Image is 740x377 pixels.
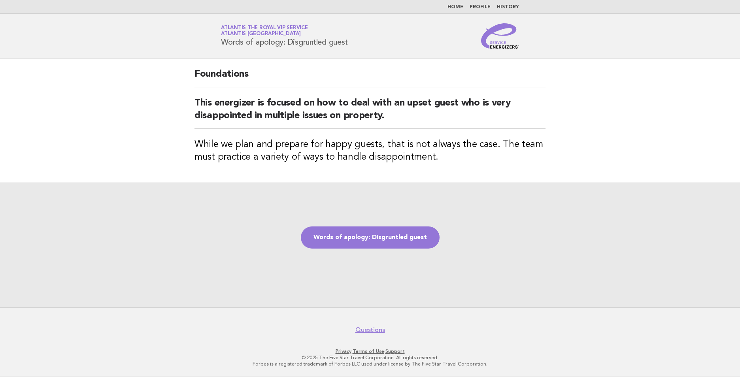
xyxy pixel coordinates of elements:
a: Profile [470,5,491,9]
p: © 2025 The Five Star Travel Corporation. All rights reserved. [128,354,612,361]
a: Words of apology: Disgruntled guest [301,226,440,249]
h3: While we plan and prepare for happy guests, that is not always the case. The team must practice a... [194,138,546,164]
h1: Words of apology: Disgruntled guest [221,26,347,46]
img: Service Energizers [481,23,519,49]
h2: This energizer is focused on how to deal with an upset guest who is very disappointed in multiple... [194,97,546,129]
a: Support [385,349,405,354]
h2: Foundations [194,68,546,87]
span: Atlantis [GEOGRAPHIC_DATA] [221,32,301,37]
p: Forbes is a registered trademark of Forbes LLC used under license by The Five Star Travel Corpora... [128,361,612,367]
a: Atlantis the Royal VIP ServiceAtlantis [GEOGRAPHIC_DATA] [221,25,308,36]
a: Home [447,5,463,9]
a: Privacy [336,349,351,354]
a: History [497,5,519,9]
a: Questions [355,326,385,334]
a: Terms of Use [353,349,384,354]
p: · · [128,348,612,354]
